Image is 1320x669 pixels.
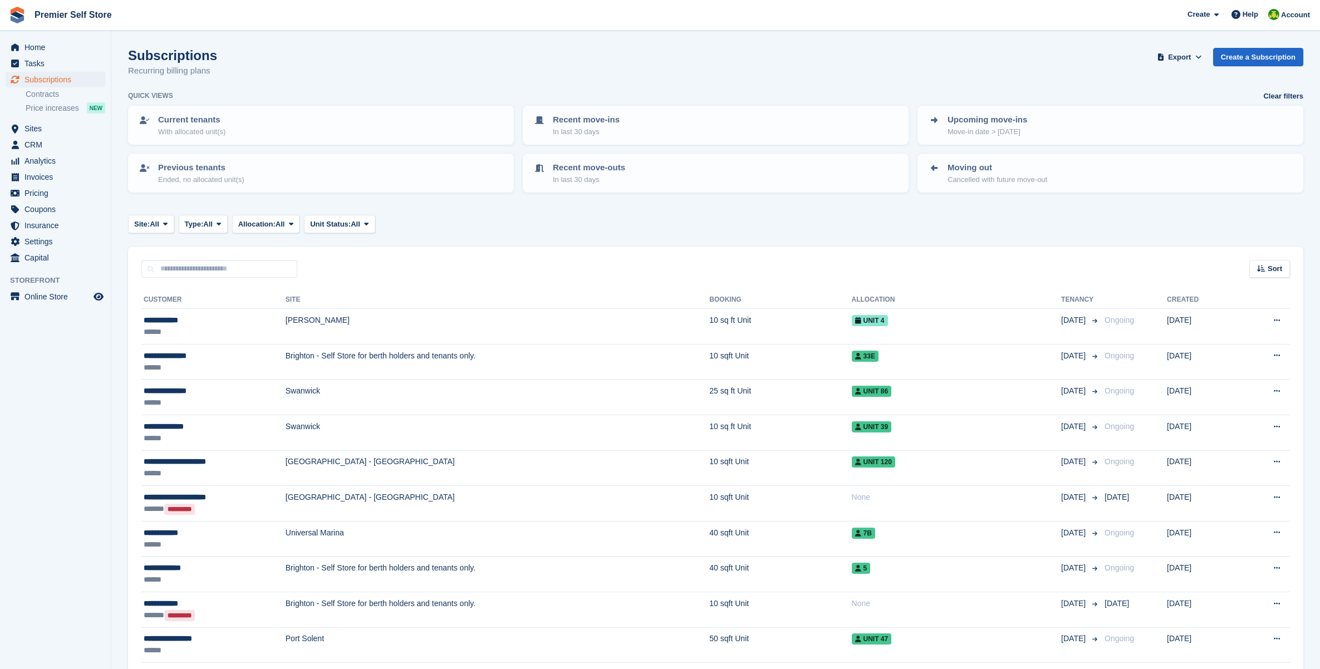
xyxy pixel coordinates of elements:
[709,627,851,663] td: 50 sqft Unit
[1061,385,1088,397] span: [DATE]
[6,137,105,153] a: menu
[1281,9,1310,21] span: Account
[128,215,174,233] button: Site: All
[134,219,150,230] span: Site:
[1168,52,1191,63] span: Export
[9,7,26,23] img: stora-icon-8386f47178a22dfd0bd8f6a31ec36ba5ce8667c1dd55bd0f319d3a0aa187defe.svg
[129,155,513,191] a: Previous tenants Ended, no allocated unit(s)
[286,380,710,415] td: Swanwick
[852,563,871,574] span: 5
[1061,527,1088,539] span: [DATE]
[852,386,892,397] span: Unit 86
[852,598,1062,609] div: None
[948,161,1047,174] p: Moving out
[141,291,286,309] th: Customer
[150,219,159,230] span: All
[6,40,105,55] a: menu
[10,275,111,286] span: Storefront
[24,153,91,169] span: Analytics
[286,627,710,663] td: Port Solent
[1105,351,1134,360] span: Ongoing
[948,174,1047,185] p: Cancelled with future move-out
[1167,344,1238,380] td: [DATE]
[24,250,91,265] span: Capital
[128,48,217,63] h1: Subscriptions
[158,174,244,185] p: Ended, no allocated unit(s)
[6,289,105,304] a: menu
[1105,386,1134,395] span: Ongoing
[553,126,620,137] p: In last 30 days
[30,6,116,24] a: Premier Self Store
[1061,314,1088,326] span: [DATE]
[286,557,710,592] td: Brighton - Self Store for berth holders and tenants only.
[6,121,105,136] a: menu
[24,234,91,249] span: Settings
[1105,599,1129,608] span: [DATE]
[238,219,276,230] span: Allocation:
[1061,633,1088,645] span: [DATE]
[179,215,228,233] button: Type: All
[553,161,625,174] p: Recent move-outs
[286,309,710,345] td: [PERSON_NAME]
[276,219,285,230] span: All
[709,309,851,345] td: 10 sq ft Unit
[852,456,895,468] span: Unit 120
[709,450,851,486] td: 10 sqft Unit
[1167,291,1238,309] th: Created
[1187,9,1210,20] span: Create
[24,137,91,153] span: CRM
[1268,263,1282,274] span: Sort
[26,102,105,114] a: Price increases NEW
[1061,598,1088,609] span: [DATE]
[6,234,105,249] a: menu
[286,344,710,380] td: Brighton - Self Store for berth holders and tenants only.
[1155,48,1204,66] button: Export
[709,486,851,522] td: 10 sqft Unit
[6,250,105,265] a: menu
[1105,528,1134,537] span: Ongoing
[709,415,851,450] td: 10 sq ft Unit
[1243,9,1258,20] span: Help
[1167,592,1238,627] td: [DATE]
[24,169,91,185] span: Invoices
[158,161,244,174] p: Previous tenants
[709,592,851,627] td: 10 sqft Unit
[1061,456,1088,468] span: [DATE]
[1167,557,1238,592] td: [DATE]
[852,351,879,362] span: 33E
[1167,521,1238,557] td: [DATE]
[286,450,710,486] td: [GEOGRAPHIC_DATA] - [GEOGRAPHIC_DATA]
[24,72,91,87] span: Subscriptions
[351,219,360,230] span: All
[1105,634,1134,643] span: Ongoing
[286,592,710,627] td: Brighton - Self Store for berth holders and tenants only.
[524,155,907,191] a: Recent move-outs In last 30 days
[852,291,1062,309] th: Allocation
[6,153,105,169] a: menu
[128,91,173,101] h6: Quick views
[6,218,105,233] a: menu
[286,415,710,450] td: Swanwick
[1061,491,1088,503] span: [DATE]
[92,290,105,303] a: Preview store
[203,219,213,230] span: All
[852,528,875,539] span: 7b
[1061,562,1088,574] span: [DATE]
[24,56,91,71] span: Tasks
[185,219,204,230] span: Type:
[709,521,851,557] td: 40 sqft Unit
[1061,421,1088,432] span: [DATE]
[24,201,91,217] span: Coupons
[1167,415,1238,450] td: [DATE]
[286,486,710,522] td: [GEOGRAPHIC_DATA] - [GEOGRAPHIC_DATA]
[24,40,91,55] span: Home
[6,201,105,217] a: menu
[1105,422,1134,431] span: Ongoing
[24,185,91,201] span: Pricing
[158,114,225,126] p: Current tenants
[1105,563,1134,572] span: Ongoing
[1105,493,1129,501] span: [DATE]
[87,102,105,114] div: NEW
[129,107,513,144] a: Current tenants With allocated unit(s)
[1061,291,1100,309] th: Tenancy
